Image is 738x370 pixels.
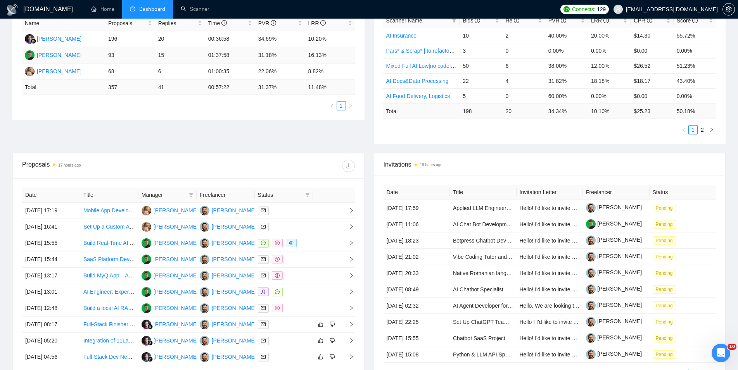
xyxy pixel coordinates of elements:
a: Pending [653,237,679,243]
img: c1-JWQDXWEy3CnA6sRtFzzU22paoDq5cZnWyBNc3HWqwvuW0qNnjm1CMP-YmbEEtPC [586,252,596,262]
td: 20.00% [588,28,631,43]
span: dislike [330,354,335,360]
span: user [615,7,621,12]
td: 34.69% [255,31,305,47]
span: 129 [597,5,605,14]
td: 00:57:22 [205,80,255,95]
th: Status [650,185,716,200]
a: Full-Stack Finisher: Polish & Ship 5 (80% Complete) MVPs in a 5-Day Sprint [83,321,267,327]
span: Score [677,17,698,24]
td: Total [22,80,105,95]
a: setting [722,6,735,12]
a: Build Real-Time AI Voice Receptionist for Dental Clinic [83,240,214,246]
td: 10 [460,28,502,43]
img: MB [142,303,151,313]
td: 11.48 % [305,80,355,95]
span: filter [450,15,458,26]
a: Pending [653,253,679,260]
a: [PERSON_NAME] [586,302,642,308]
td: $0.00 [631,43,673,58]
td: [DATE] 17:19 [22,203,80,219]
span: PVR [548,17,567,24]
img: gigradar-bm.png [147,340,153,346]
td: 38.00% [545,58,588,73]
div: [PERSON_NAME] [154,271,198,280]
a: AI Engineer: Expert in Python, NLP, Generative AI, Spark, Databricks, Azure & OpenAI [83,289,291,295]
div: [PERSON_NAME] [37,51,81,59]
span: like [318,354,323,360]
img: VK [200,206,209,215]
td: 0.00% [588,43,631,58]
a: Pending [653,318,679,325]
img: MB [142,287,151,297]
a: Python & LLM API Specialist for AI Assistant Chatbot Development [453,351,613,358]
td: $ 25.23 [631,103,673,119]
th: Title [80,188,138,203]
span: filter [305,193,310,197]
a: 1 [689,126,697,134]
a: VK[PERSON_NAME] [200,353,256,360]
a: AI Agent Developer for Vendor Research & Data Automation [453,303,598,309]
td: 68 [105,64,155,80]
th: Name [22,16,105,31]
button: download [342,160,355,172]
img: VK [200,303,209,313]
a: Pending [653,351,679,357]
span: 10 [728,344,736,350]
td: 41 [155,80,205,95]
td: 16.13% [305,47,355,64]
li: 1 [337,101,346,110]
span: dislike [330,321,335,327]
a: Vibe Coding Tutor and Pair Programming Partner Needed [453,254,592,260]
img: VK [200,287,209,297]
span: Pending [653,236,676,245]
span: mail [261,306,266,310]
a: AV[PERSON_NAME] [25,68,81,74]
th: Replies [155,16,205,31]
td: 51.23% [674,58,716,73]
li: Previous Page [327,101,337,110]
div: [PERSON_NAME] [212,353,256,361]
a: AV[PERSON_NAME] [142,207,198,213]
a: Mixed Full AI Low|no code|automations [386,63,480,69]
img: AV [142,222,151,232]
td: 10.10 % [588,103,631,119]
td: 50.18 % [674,103,716,119]
a: Build a local AI RAG application with complex Document Processing [83,305,247,311]
a: AI Chat Bot Development for Online Traders [453,221,559,227]
span: mail [261,208,266,213]
img: SS [142,336,151,346]
button: left [327,101,337,110]
td: $14.30 [631,28,673,43]
td: 18.18% [588,73,631,88]
a: AI Insurance [386,33,417,39]
span: Proposals [108,19,146,28]
a: MB[PERSON_NAME] [142,305,198,311]
a: [PERSON_NAME] [586,253,642,259]
img: SS [142,320,151,329]
span: filter [304,189,311,201]
a: [PERSON_NAME] [586,286,642,292]
th: Invitation Letter [517,185,583,200]
span: message [261,241,266,245]
img: MB [142,271,151,281]
td: $26.52 [631,58,673,73]
span: Invitations [384,160,716,169]
img: VK [200,352,209,362]
a: SS[PERSON_NAME] [25,35,81,41]
span: filter [452,18,456,23]
a: searchScanner [181,6,209,12]
td: Applied LLM Engineer (Prompt Specialist) [450,200,517,216]
a: Botpress Chatbot Developer [453,237,521,244]
span: Re [505,17,519,24]
span: like [318,321,323,327]
a: MB[PERSON_NAME] [142,256,198,262]
td: 0.00% [545,43,588,58]
img: c1-JWQDXWEy3CnA6sRtFzzU22paoDq5cZnWyBNc3HWqwvuW0qNnjm1CMP-YmbEEtPC [586,333,596,343]
td: 2 [502,28,545,43]
a: SS[PERSON_NAME] [142,337,198,343]
button: like [316,352,325,361]
span: Scanner Name [386,17,422,24]
td: 00:36:58 [205,31,255,47]
img: gigradar-bm.png [147,356,153,362]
